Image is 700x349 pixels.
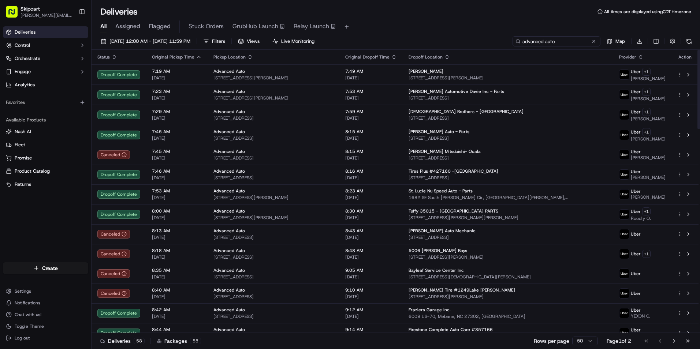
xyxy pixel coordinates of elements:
img: Nash [7,7,22,22]
span: All [100,22,107,31]
span: Advanced Auto [213,129,245,135]
span: [PERSON_NAME] Tire #1249Lake [PERSON_NAME] [409,287,515,293]
span: Uber [631,149,641,155]
span: GrubHub Launch [232,22,278,31]
h1: Deliveries [100,6,138,18]
div: Start new chat [25,70,120,77]
span: [PERSON_NAME] Mitsubishi- Ocala [409,149,481,154]
button: Filters [200,36,228,46]
span: [STREET_ADDRESS][PERSON_NAME] [213,215,334,221]
span: [DATE] [152,195,202,200]
span: 5006 [PERSON_NAME] Boys [409,248,467,254]
span: St. Lucie Nu Speed Auto - Parts [409,188,473,194]
span: [STREET_ADDRESS] [213,155,334,161]
span: 9:14 AM [345,327,397,333]
span: [PERSON_NAME] [631,136,666,142]
span: Create [42,264,58,272]
span: Advanced Auto [213,287,245,293]
span: [DATE] [152,75,202,81]
span: [DATE] [152,294,202,300]
span: [DATE] [152,175,202,181]
span: Roodly O. [631,215,651,221]
span: 7:53 AM [152,188,202,194]
p: Welcome 👋 [7,29,133,41]
span: [STREET_ADDRESS][DEMOGRAPHIC_DATA][PERSON_NAME] [409,274,607,280]
span: [DATE] [345,115,397,121]
span: 7:59 AM [345,109,397,115]
span: [STREET_ADDRESS][PERSON_NAME] [409,75,607,81]
img: uber-new-logo.jpeg [619,70,629,79]
span: [DATE] [345,254,397,260]
span: Advanced Auto [213,109,245,115]
span: [DATE] [345,215,397,221]
span: Nash AI [15,128,31,135]
span: 8:23 AM [345,188,397,194]
a: Fleet [6,142,85,148]
a: Product Catalog [6,168,85,174]
span: [DATE] 12:00 AM - [DATE] 11:59 PM [109,38,190,45]
img: uber-new-logo.jpeg [619,289,629,298]
div: Deliveries [100,337,145,345]
span: [DATE] [152,314,202,319]
span: Analytics [15,82,35,88]
span: [DATE] [152,215,202,221]
button: Views [235,36,263,46]
span: 9:05 AM [345,267,397,273]
span: Advanced Auto [213,248,245,254]
span: [DATE] [345,294,397,300]
img: uber-new-logo.jpeg [619,229,629,239]
span: [DATE] [152,115,202,121]
span: Advanced Auto [213,267,245,273]
span: 7:46 AM [152,168,202,174]
div: Page 1 of 2 [607,337,631,345]
span: Uber [631,209,641,214]
span: Uber [631,290,641,296]
button: +1 [642,68,651,76]
span: [STREET_ADDRESS] [409,135,607,141]
img: uber-new-logo.jpeg [619,269,629,278]
img: uber-new-logo.jpeg [619,328,629,338]
button: Fleet [3,139,88,151]
img: uber-new-logo.jpeg [619,189,629,199]
input: Type to search [513,36,600,46]
span: Uber [631,231,641,237]
div: Packages [157,337,201,345]
span: Uber [631,327,641,333]
button: Chat with us! [3,309,88,320]
span: Tuffy 35015 - [GEOGRAPHIC_DATA] PARTS [409,208,498,214]
button: Log out [3,333,88,343]
span: Live Monitoring [281,38,314,45]
span: Tires Plus #427160 -[GEOGRAPHIC_DATA] [409,168,498,174]
span: 8:16 AM [345,168,397,174]
span: Returns [15,181,31,188]
span: Uber [631,188,641,194]
span: [PERSON_NAME] [631,116,666,122]
span: All times are displayed using CDT timezone [604,9,691,15]
span: 8:00 AM [152,208,202,214]
span: 8:42 AM [152,307,202,313]
span: Uber [631,69,641,75]
span: Uber [631,169,641,174]
span: 8:35 AM [152,267,202,273]
span: [STREET_ADDRESS] [213,175,334,181]
span: Chat with us! [15,312,41,318]
span: Relay Launch [294,22,329,31]
span: Advanced Auto [213,89,245,94]
span: [PERSON_NAME] Auto Mechanic [409,228,476,234]
button: Refresh [684,36,694,46]
div: Available Products [3,114,88,126]
span: 8:15 AM [345,149,397,154]
span: [PERSON_NAME] [631,96,666,102]
button: Canceled [97,150,130,159]
span: [STREET_ADDRESS][PERSON_NAME] [409,254,607,260]
span: Advanced Auto [213,149,245,154]
span: Notifications [15,300,40,306]
span: [PERSON_NAME] [631,174,666,180]
span: Advanced Auto [213,228,245,234]
button: Canceled [97,269,130,278]
img: 1736555255976-a54dd68f-1ca7-489b-9aae-adbdc363a1c4 [7,70,21,83]
span: Uber [631,307,641,313]
span: Control [15,42,30,49]
img: uber-new-logo.jpeg [619,150,629,160]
